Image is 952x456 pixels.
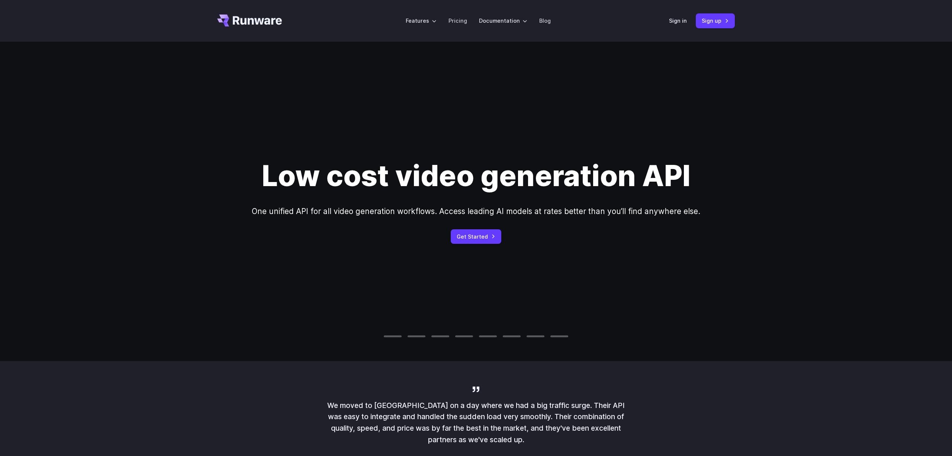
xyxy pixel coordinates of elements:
[539,16,551,25] a: Blog
[669,16,687,25] a: Sign in
[262,159,691,193] h1: Low cost video generation API
[696,13,735,28] a: Sign up
[217,15,282,26] a: Go to /
[448,16,467,25] a: Pricing
[406,16,437,25] label: Features
[451,229,501,244] a: Get Started
[479,16,527,25] label: Documentation
[327,400,625,446] p: We moved to [GEOGRAPHIC_DATA] on a day where we had a big traffic surge. Their API was easy to in...
[252,205,700,217] p: One unified API for all video generation workflows. Access leading AI models at rates better than...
